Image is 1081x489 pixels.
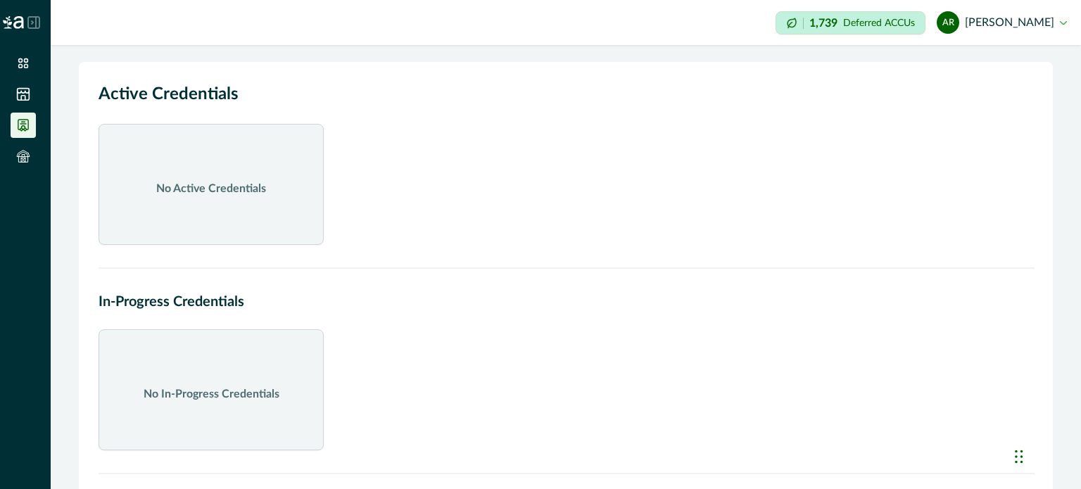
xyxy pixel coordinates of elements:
p: Deferred ACCUs [843,18,915,28]
p: No Active Credentials [156,180,266,197]
div: Drag [1015,436,1023,478]
h2: In-Progress Credentials [99,291,1033,312]
button: adam rabjohns[PERSON_NAME] [937,6,1067,39]
h2: Active Credentials [99,82,1033,107]
p: No In-Progress Credentials [144,386,279,402]
iframe: Chat Widget [1011,421,1081,489]
img: Logo [3,16,24,29]
p: 1,739 [809,18,837,29]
